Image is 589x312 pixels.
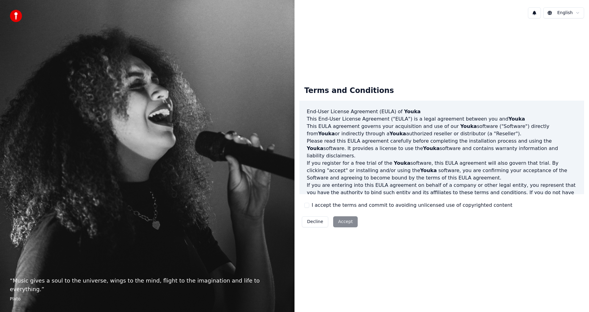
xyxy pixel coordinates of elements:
[318,131,335,137] span: Youka
[307,108,577,115] h3: End-User License Agreement (EULA) of
[307,123,577,137] p: This EULA agreement governs your acquisition and use of our software ("Software") directly from o...
[307,145,323,151] span: Youka
[302,216,328,227] button: Decline
[299,81,399,101] div: Terms and Conditions
[394,160,410,166] span: Youka
[404,109,421,114] span: Youka
[307,137,577,160] p: Please read this EULA agreement carefully before completing the installation process and using th...
[423,145,440,151] span: Youka
[390,131,406,137] span: Youka
[420,168,437,173] span: Youka
[312,202,512,209] label: I accept the terms and commit to avoiding unlicensed use of copyrighted content
[10,296,285,302] footer: Plato
[307,160,577,182] p: If you register for a free trial of the software, this EULA agreement will also govern that trial...
[10,276,285,294] p: “ Music gives a soul to the universe, wings to the mind, flight to the imagination and life to ev...
[307,115,577,123] p: This End-User License Agreement ("EULA") is a legal agreement between you and
[307,182,577,211] p: If you are entering into this EULA agreement on behalf of a company or other legal entity, you re...
[10,10,22,22] img: youka
[508,116,525,122] span: Youka
[460,123,477,129] span: Youka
